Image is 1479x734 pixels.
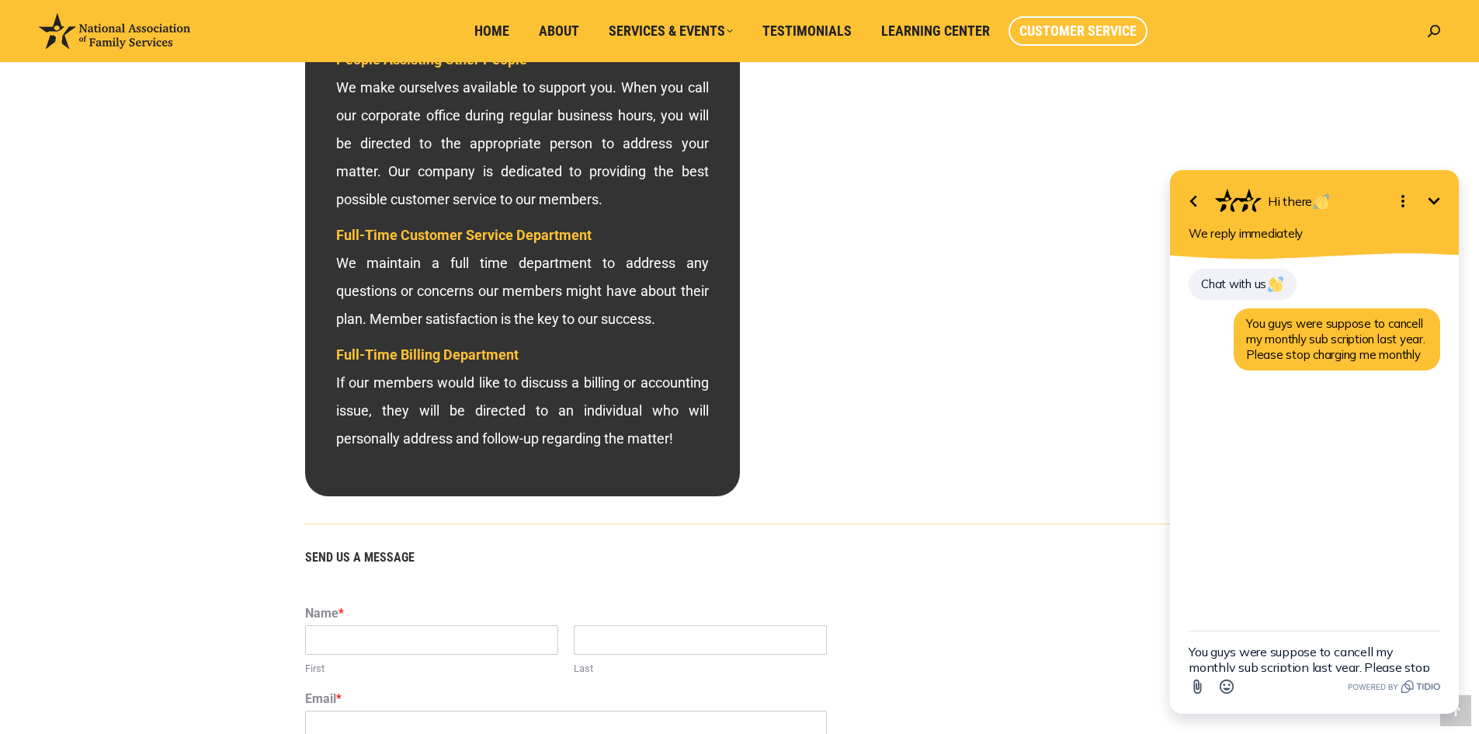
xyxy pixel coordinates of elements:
[305,691,1175,708] label: Email
[609,23,733,40] span: Services & Events
[474,23,509,40] span: Home
[305,551,1175,564] h5: SEND US A MESSAGE
[748,23,1167,489] iframe: 2300 East Katella Ave Suite 450 Anaheim Ca 92806
[1009,16,1147,46] a: Customer Service
[336,346,519,363] span: Full-Time Billing Department
[881,23,990,40] span: Learning Center
[1150,117,1479,734] iframe: Tidio Chat
[539,23,579,40] span: About
[39,13,190,49] img: National Association of Family Services
[574,663,827,676] label: Last
[752,16,863,46] a: Testimonials
[305,606,1175,622] label: Name
[336,346,709,447] span: If our members would like to discuss a billing or accounting issue, they will be directed to an i...
[528,16,590,46] a: About
[463,16,520,46] a: Home
[1019,23,1137,40] span: Customer Service
[762,23,852,40] span: Testimonials
[336,227,709,327] span: We maintain a full time department to address any questions or concerns our members might have ab...
[305,663,558,676] label: First
[336,227,592,243] span: Full-Time Customer Service Department
[870,16,1001,46] a: Learning Center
